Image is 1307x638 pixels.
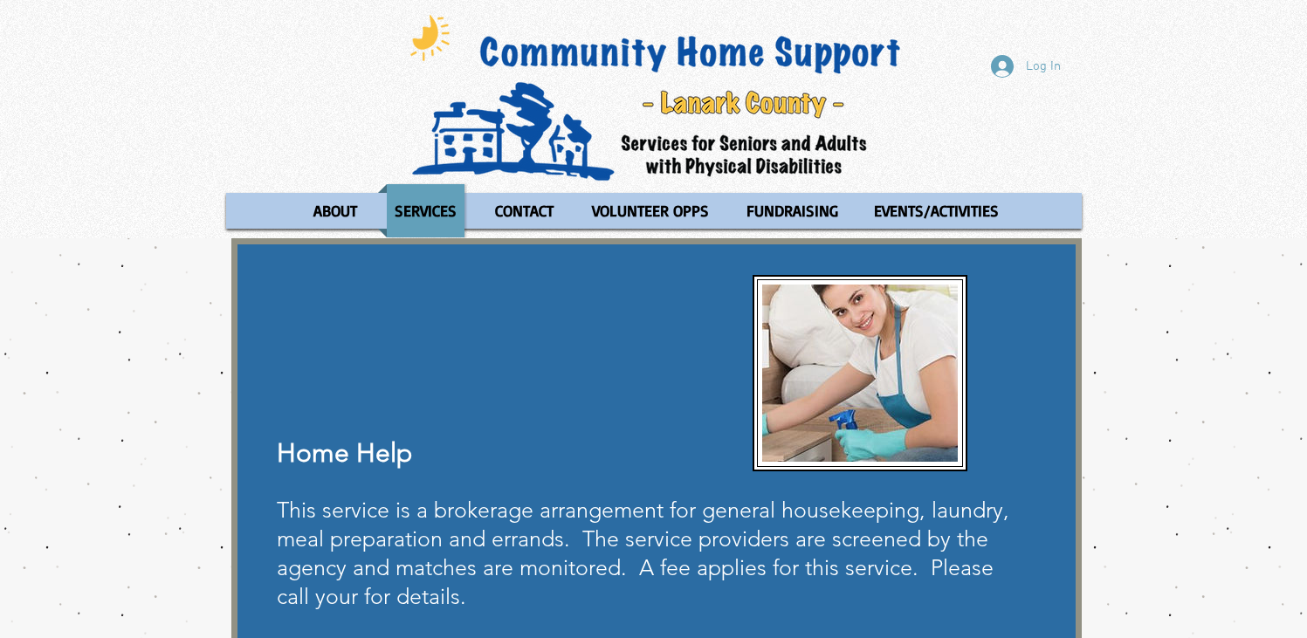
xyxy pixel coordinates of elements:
[387,184,464,237] p: SERVICES
[762,285,958,462] img: Home Help1.JPG
[378,184,473,237] a: SERVICES
[226,184,1082,237] nav: Site
[1020,58,1067,76] span: Log In
[575,184,726,237] a: VOLUNTEER OPPS
[296,184,374,237] a: ABOUT
[866,184,1007,237] p: EVENTS/ACTIVITIES
[857,184,1015,237] a: EVENTS/ACTIVITIES
[730,184,853,237] a: FUNDRAISING
[478,184,571,237] a: CONTACT
[277,497,1009,609] span: This service is a brokerage arrangement for general housekeeping, laundry, meal preparation and e...
[584,184,717,237] p: VOLUNTEER OPPS
[487,184,561,237] p: CONTACT
[739,184,846,237] p: FUNDRAISING
[306,184,365,237] p: ABOUT
[277,437,412,469] span: Home Help
[979,50,1073,83] button: Log In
